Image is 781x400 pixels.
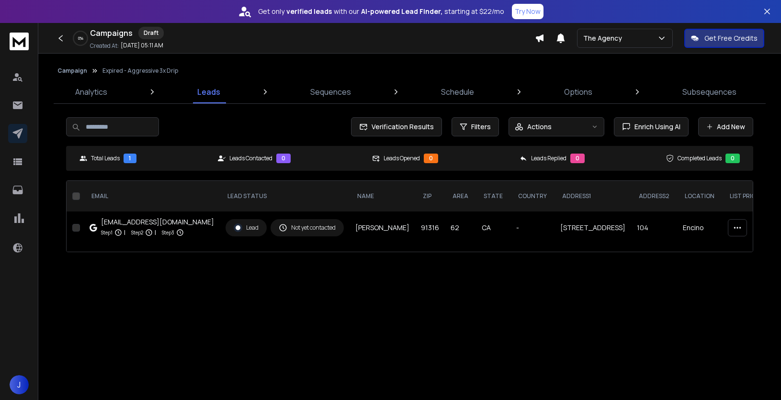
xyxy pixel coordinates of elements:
[435,80,480,103] a: Schedule
[527,122,552,132] p: Actions
[415,211,445,244] td: 91316
[350,211,415,244] td: [PERSON_NAME]
[258,7,504,16] p: Get only with our starting at $22/mo
[90,27,133,39] h1: Campaigns
[10,375,29,394] button: J
[564,86,592,98] p: Options
[476,181,510,211] th: State
[229,155,272,162] p: Leads Contacted
[704,33,758,43] p: Get Free Credits
[90,42,119,50] p: Created At:
[614,117,689,136] button: Enrich Using AI
[677,181,722,211] th: location
[78,35,83,41] p: 0 %
[677,211,722,244] td: Encino
[84,181,220,211] th: EMAIL
[305,80,357,103] a: Sequences
[684,29,764,48] button: Get Free Credits
[368,122,434,132] span: Verification Results
[725,154,740,163] div: 0
[415,181,445,211] th: Zip
[583,33,626,43] p: The Agency
[570,154,585,163] div: 0
[512,4,543,19] button: Try Now
[722,181,767,211] th: List Price
[192,80,226,103] a: Leads
[57,67,87,75] button: Campaign
[631,122,680,132] span: Enrich Using AI
[75,86,107,98] p: Analytics
[476,211,510,244] td: CA
[10,33,29,50] img: logo
[631,181,677,211] th: Address2
[101,228,113,237] p: Step 1
[350,181,415,211] th: NAME
[558,80,598,103] a: Options
[162,228,174,237] p: Step 3
[101,217,214,227] div: [EMAIL_ADDRESS][DOMAIN_NAME]
[155,228,156,237] p: |
[510,181,555,211] th: Country
[286,7,332,16] strong: verified leads
[424,154,438,163] div: 0
[124,154,136,163] div: 1
[445,181,476,211] th: Area
[310,86,351,98] p: Sequences
[138,27,164,39] div: Draft
[276,154,291,163] div: 0
[441,86,474,98] p: Schedule
[445,211,476,244] td: 62
[121,42,163,49] p: [DATE] 05:11 AM
[555,181,631,211] th: Address1
[678,155,722,162] p: Completed Leads
[102,67,178,75] p: Expired - Aggressive 3x Drip
[515,7,541,16] p: Try Now
[510,211,555,244] td: -
[131,228,143,237] p: Step 2
[220,181,350,211] th: LEAD STATUS
[69,80,113,103] a: Analytics
[361,7,442,16] strong: AI-powered Lead Finder,
[351,117,442,136] button: Verification Results
[471,122,491,132] span: Filters
[698,117,753,136] button: Add New
[234,223,259,232] div: Lead
[124,228,125,237] p: |
[91,155,120,162] p: Total Leads
[197,86,220,98] p: Leads
[531,155,566,162] p: Leads Replied
[555,211,631,244] td: [STREET_ADDRESS]
[682,86,736,98] p: Subsequences
[452,117,499,136] button: Filters
[631,211,677,244] td: 104
[384,155,420,162] p: Leads Opened
[677,80,742,103] a: Subsequences
[279,223,336,232] div: Not yet contacted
